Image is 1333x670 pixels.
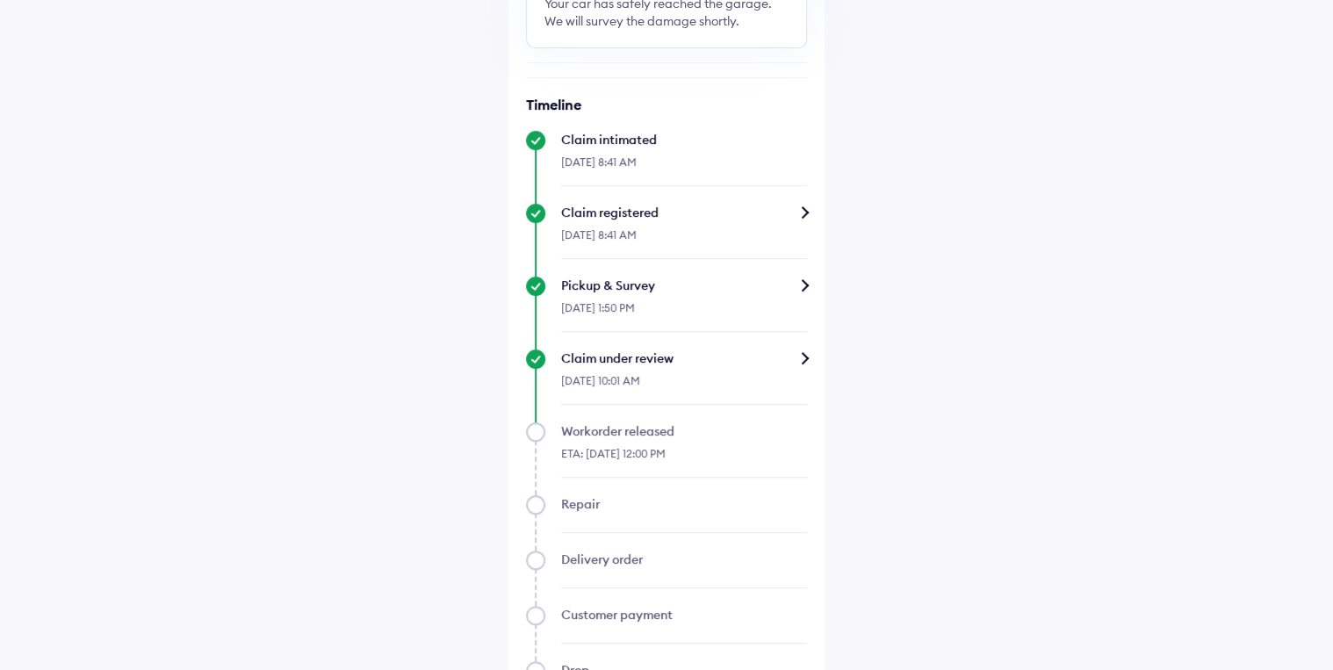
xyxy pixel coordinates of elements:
h6: Timeline [526,96,807,113]
div: Delivery order [561,551,807,568]
div: Claim intimated [561,131,807,148]
div: Workorder released [561,422,807,440]
div: [DATE] 8:41 AM [561,148,807,186]
div: [DATE] 10:01 AM [561,367,807,405]
div: Claim registered [561,204,807,221]
div: Pickup & Survey [561,277,807,294]
div: ETA: [DATE] 12:00 PM [561,440,807,478]
div: [DATE] 8:41 AM [561,221,807,259]
div: Repair [561,495,807,513]
div: Customer payment [561,606,807,623]
div: [DATE] 1:50 PM [561,294,807,332]
div: Claim under review [561,349,807,367]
